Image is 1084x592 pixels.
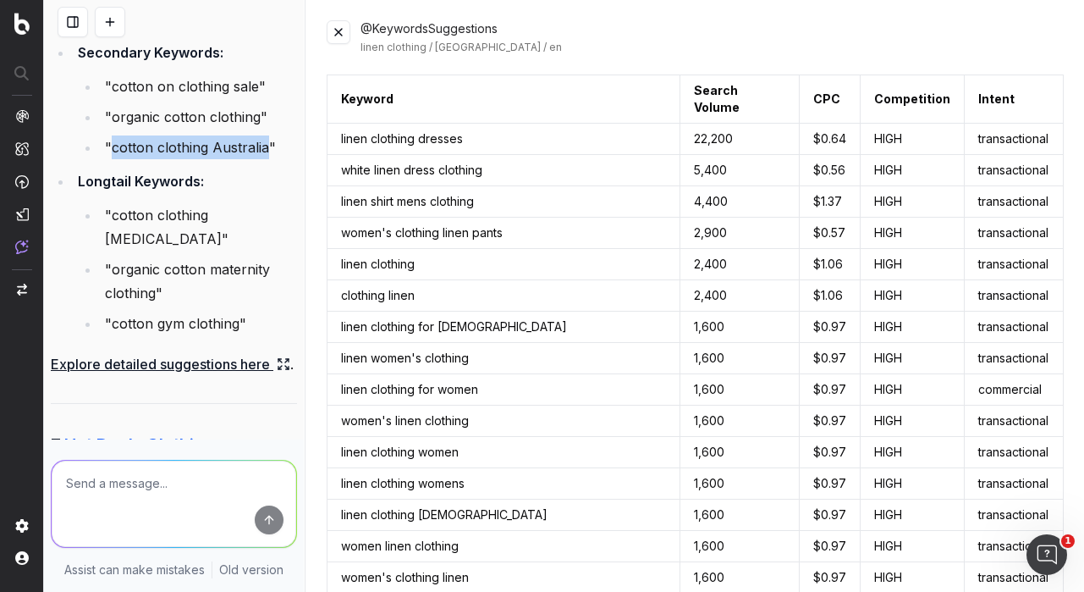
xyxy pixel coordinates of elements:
td: transactional [964,343,1063,374]
th: Search Volume [680,75,800,124]
td: $ 1.06 [799,249,860,280]
td: linen clothing dresses [327,124,680,155]
img: Botify logo [14,13,30,35]
td: 2,400 [680,280,800,312]
td: linen shirt mens clothing [327,186,680,218]
li: "cotton on clothing sale" [100,75,297,98]
td: 1,600 [680,531,800,562]
td: transactional [964,186,1063,218]
td: HIGH [860,406,964,437]
p: Assist can make mistakes [64,562,205,578]
td: women linen clothing [327,531,680,562]
li: "cotton gym clothing" [100,312,297,335]
a: Hot Deals Clothing [64,434,215,455]
strong: Longtail Keywords: [78,173,204,190]
td: HIGH [860,312,964,343]
td: linen women's clothing [327,343,680,374]
li: "organic cotton maternity clothing" [100,257,297,305]
td: linen clothing womens [327,468,680,500]
td: HIGH [860,186,964,218]
td: HIGH [860,280,964,312]
td: 2,900 [680,218,800,249]
td: transactional [964,280,1063,312]
td: 1,600 [680,343,800,374]
td: $ 0.97 [799,343,860,374]
td: HIGH [860,374,964,406]
td: 1,600 [680,374,800,406]
h3: 7. [51,431,297,458]
li: "cotton clothing Australia" [100,136,297,159]
img: Activation [15,174,29,189]
span: 1 [1061,534,1075,548]
td: $ 0.97 [799,437,860,468]
td: women's clothing linen pants [327,218,680,249]
td: HIGH [860,468,964,500]
a: Explore detailed suggestions here [51,352,290,376]
td: $ 0.97 [799,374,860,406]
strong: Secondary Keywords: [78,44,223,61]
img: Studio [15,207,29,221]
td: $ 0.56 [799,155,860,186]
img: Analytics [15,109,29,123]
td: HIGH [860,437,964,468]
td: $ 0.97 [799,468,860,500]
td: HIGH [860,531,964,562]
td: $ 0.97 [799,531,860,562]
img: Intelligence [15,141,29,156]
td: transactional [964,468,1063,500]
iframe: Intercom live chat [1026,534,1067,575]
td: white linen dress clothing [327,155,680,186]
td: linen clothing for [DEMOGRAPHIC_DATA] [327,312,680,343]
td: 22,200 [680,124,800,155]
td: 4,400 [680,186,800,218]
p: . [51,352,297,376]
td: $ 0.97 [799,500,860,531]
td: $ 1.06 [799,280,860,312]
td: $ 0.64 [799,124,860,155]
td: clothing linen [327,280,680,312]
td: $ 0.57 [799,218,860,249]
td: transactional [964,500,1063,531]
td: 2,400 [680,249,800,280]
td: transactional [964,155,1063,186]
td: $ 0.97 [799,312,860,343]
td: $ 1.37 [799,186,860,218]
td: transactional [964,124,1063,155]
td: HIGH [860,249,964,280]
th: Keyword [327,75,680,124]
td: 1,600 [680,406,800,437]
td: HIGH [860,124,964,155]
td: transactional [964,218,1063,249]
li: "organic cotton clothing" [100,105,297,129]
td: linen clothing for women [327,374,680,406]
td: HIGH [860,500,964,531]
td: 1,600 [680,500,800,531]
td: transactional [964,531,1063,562]
td: $ 0.97 [799,406,860,437]
th: Competition [860,75,964,124]
td: linen clothing women [327,437,680,468]
td: 5,400 [680,155,800,186]
img: Switch project [17,284,27,296]
td: transactional [964,437,1063,468]
td: transactional [964,406,1063,437]
div: linen clothing / [GEOGRAPHIC_DATA] / en [360,41,1065,54]
td: women's linen clothing [327,406,680,437]
td: 1,600 [680,312,800,343]
th: CPC [799,75,860,124]
img: Assist [15,240,29,254]
td: linen clothing [DEMOGRAPHIC_DATA] [327,500,680,531]
td: transactional [964,312,1063,343]
td: HIGH [860,155,964,186]
td: 1,600 [680,437,800,468]
td: commercial [964,374,1063,406]
td: HIGH [860,218,964,249]
td: transactional [964,249,1063,280]
img: My account [15,551,29,565]
td: linen clothing [327,249,680,280]
a: Old version [219,562,283,578]
div: @KeywordsSuggestions [360,20,1065,54]
td: HIGH [860,343,964,374]
td: 1,600 [680,468,800,500]
img: Setting [15,519,29,533]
